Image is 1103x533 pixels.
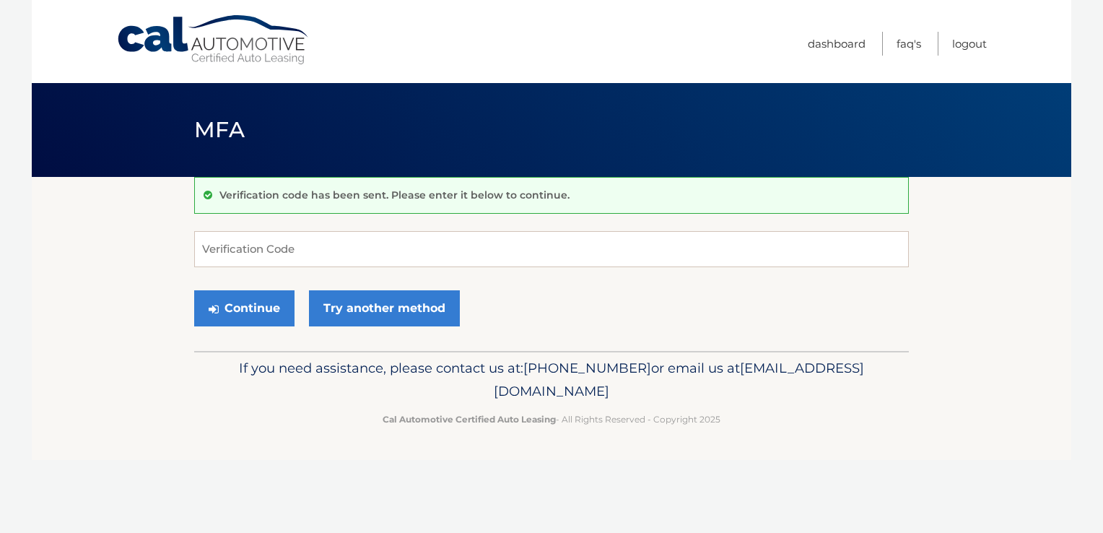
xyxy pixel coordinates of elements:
span: [EMAIL_ADDRESS][DOMAIN_NAME] [494,360,864,399]
input: Verification Code [194,231,909,267]
a: Cal Automotive [116,14,311,66]
strong: Cal Automotive Certified Auto Leasing [383,414,556,425]
a: Try another method [309,290,460,326]
a: FAQ's [897,32,921,56]
p: Verification code has been sent. Please enter it below to continue. [219,188,570,201]
p: - All Rights Reserved - Copyright 2025 [204,412,899,427]
button: Continue [194,290,295,326]
a: Logout [952,32,987,56]
span: [PHONE_NUMBER] [523,360,651,376]
a: Dashboard [808,32,866,56]
span: MFA [194,116,245,143]
p: If you need assistance, please contact us at: or email us at [204,357,899,403]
